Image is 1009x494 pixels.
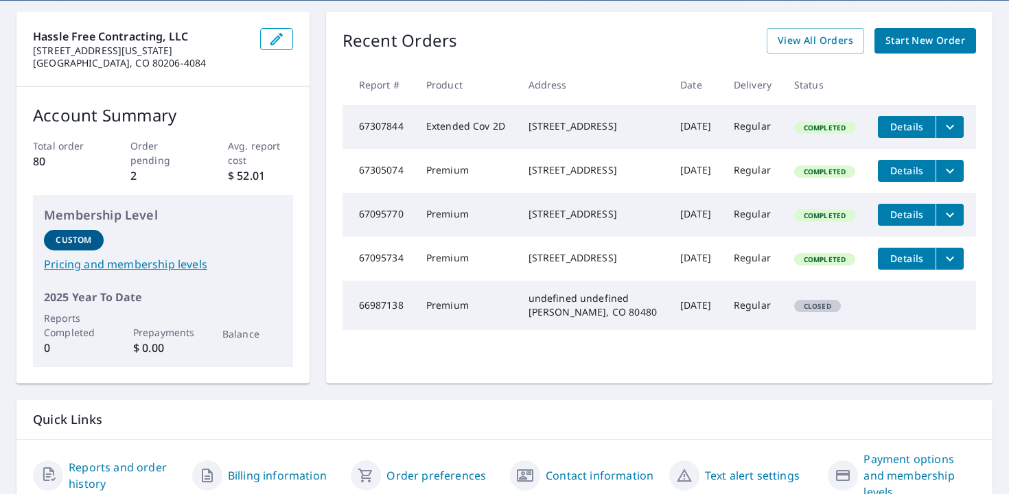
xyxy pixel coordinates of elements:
span: Closed [796,301,839,311]
button: detailsBtn-67095770 [878,204,936,226]
a: Billing information [228,467,327,484]
button: detailsBtn-67307844 [878,116,936,138]
p: 0 [44,340,104,356]
span: Start New Order [885,32,965,49]
span: Completed [796,255,854,264]
button: filesDropdownBtn-67095770 [936,204,964,226]
th: Delivery [723,64,783,105]
span: Details [886,208,927,221]
p: [GEOGRAPHIC_DATA], CO 80206-4084 [33,57,249,69]
p: Balance [222,327,282,341]
td: Regular [723,281,783,330]
div: [STREET_ADDRESS] [529,119,659,133]
a: Start New Order [874,28,976,54]
p: Quick Links [33,411,976,428]
td: [DATE] [669,193,723,237]
p: Reports Completed [44,311,104,340]
span: Details [886,164,927,177]
button: filesDropdownBtn-67305074 [936,160,964,182]
td: Premium [415,281,518,330]
button: detailsBtn-67095734 [878,248,936,270]
span: Details [886,120,927,133]
div: [STREET_ADDRESS] [529,207,659,221]
p: [STREET_ADDRESS][US_STATE] [33,45,249,57]
span: View All Orders [778,32,853,49]
a: Reports and order history [69,459,181,492]
button: detailsBtn-67305074 [878,160,936,182]
p: 2025 Year To Date [44,289,282,305]
span: Completed [796,123,854,132]
a: Pricing and membership levels [44,256,282,272]
p: $ 52.01 [228,167,293,184]
div: undefined undefined [PERSON_NAME], CO 80480 [529,292,659,319]
td: [DATE] [669,281,723,330]
p: Avg. report cost [228,139,293,167]
th: Report # [343,64,415,105]
p: 2 [130,167,196,184]
th: Product [415,64,518,105]
td: [DATE] [669,237,723,281]
p: Membership Level [44,206,282,224]
td: Extended Cov 2D [415,105,518,149]
td: [DATE] [669,105,723,149]
p: Custom [56,234,91,246]
button: filesDropdownBtn-67307844 [936,116,964,138]
td: Premium [415,193,518,237]
div: [STREET_ADDRESS] [529,251,659,265]
p: Account Summary [33,103,293,128]
th: Address [518,64,670,105]
a: Text alert settings [705,467,800,484]
td: Premium [415,149,518,193]
td: Regular [723,237,783,281]
p: $ 0.00 [133,340,193,356]
p: 80 [33,153,98,169]
a: Order preferences [386,467,486,484]
td: 67095734 [343,237,415,281]
div: [STREET_ADDRESS] [529,163,659,177]
span: Details [886,252,927,265]
td: Premium [415,237,518,281]
span: Completed [796,211,854,220]
td: Regular [723,105,783,149]
p: Recent Orders [343,28,458,54]
a: View All Orders [767,28,864,54]
td: 67307844 [343,105,415,149]
td: [DATE] [669,149,723,193]
span: Completed [796,167,854,176]
p: Total order [33,139,98,153]
p: Prepayments [133,325,193,340]
td: Regular [723,149,783,193]
p: Hassle Free Contracting, LLC [33,28,249,45]
td: 67095770 [343,193,415,237]
button: filesDropdownBtn-67095734 [936,248,964,270]
th: Date [669,64,723,105]
td: 67305074 [343,149,415,193]
th: Status [783,64,868,105]
p: Order pending [130,139,196,167]
a: Contact information [546,467,653,484]
td: Regular [723,193,783,237]
td: 66987138 [343,281,415,330]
